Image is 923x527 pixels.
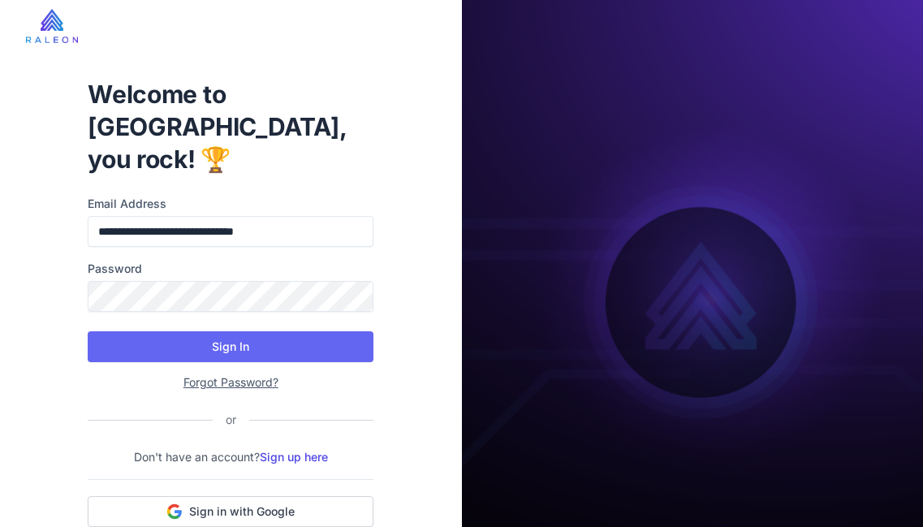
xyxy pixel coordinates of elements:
[88,331,373,362] button: Sign In
[189,503,295,520] span: Sign in with Google
[260,450,328,464] a: Sign up here
[26,9,78,43] img: raleon-logo-whitebg.9aac0268.jpg
[213,411,249,429] div: or
[88,448,373,466] p: Don't have an account?
[183,375,278,389] a: Forgot Password?
[88,78,373,175] h1: Welcome to [GEOGRAPHIC_DATA], you rock! 🏆
[88,195,373,213] label: Email Address
[88,260,373,278] label: Password
[88,496,373,527] button: Sign in with Google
